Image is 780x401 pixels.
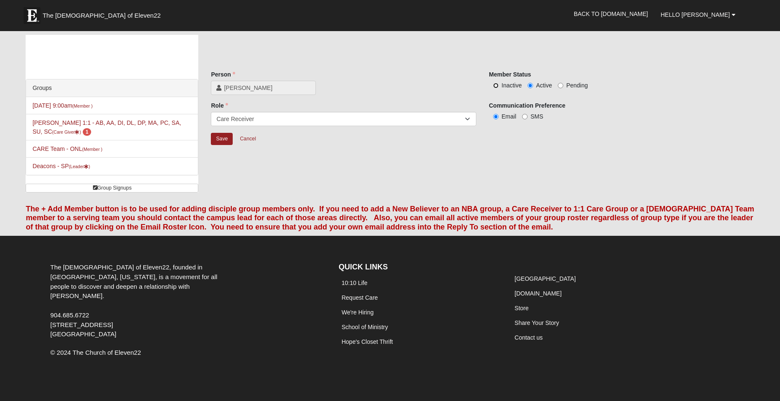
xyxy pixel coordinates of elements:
span: [GEOGRAPHIC_DATA] [50,330,116,338]
div: Groups [26,79,198,97]
input: SMS [522,114,528,119]
span: © 2024 The Church of Eleven22 [50,349,141,356]
span: Active [536,82,552,89]
span: [PERSON_NAME] [224,84,310,92]
a: The [DEMOGRAPHIC_DATA] of Eleven22 [19,3,187,24]
input: Inactive [493,83,499,88]
input: Active [528,83,533,88]
small: (Member ) [72,103,92,108]
a: CARE Team - ONL(Member ) [32,145,102,152]
small: (Care Giver ) [52,129,81,135]
a: Group Signups [26,184,198,193]
a: Store [515,305,528,311]
a: Share Your Story [515,319,559,326]
label: Communication Preference [489,101,565,110]
input: Alt+s [211,133,233,145]
img: Eleven22 logo [24,7,40,24]
label: Person [211,70,235,79]
span: Hello [PERSON_NAME] [661,11,730,18]
a: Back to [DOMAIN_NAME] [567,3,654,24]
a: [DOMAIN_NAME] [515,290,562,297]
input: Email [493,114,499,119]
input: Pending [558,83,563,88]
label: Role [211,101,228,110]
a: Hope's Closet Thrift [341,338,393,345]
font: The + Add Member button is to be used for adding disciple group members only. If you need to add ... [26,205,754,231]
a: [GEOGRAPHIC_DATA] [515,275,576,282]
span: Inactive [502,82,522,89]
a: School of Ministry [341,324,388,330]
a: Cancel [234,132,261,145]
a: 10:10 Life [341,280,368,286]
span: Pending [566,82,588,89]
a: Request Care [341,294,378,301]
div: The [DEMOGRAPHIC_DATA] of Eleven22, founded in [GEOGRAPHIC_DATA], [US_STATE], is a movement for a... [44,263,236,339]
a: [DATE] 9:00am(Member ) [32,102,92,109]
h4: QUICK LINKS [339,263,499,272]
small: (Member ) [82,147,102,152]
span: The [DEMOGRAPHIC_DATA] of Eleven22 [42,11,160,20]
a: We're Hiring [341,309,373,316]
span: SMS [531,113,543,120]
small: (Leader ) [69,164,90,169]
span: number of pending members [83,128,92,136]
label: Member Status [489,70,531,79]
a: [PERSON_NAME] 1:1 - AB, AA, DI, DL, DP, MA, PC, SA, SU, SC(Care Giver) 1 [32,119,181,135]
a: Contact us [515,334,543,341]
a: Deacons - SP(Leader) [32,163,90,169]
a: Hello [PERSON_NAME] [654,4,742,25]
span: Email [502,113,516,120]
